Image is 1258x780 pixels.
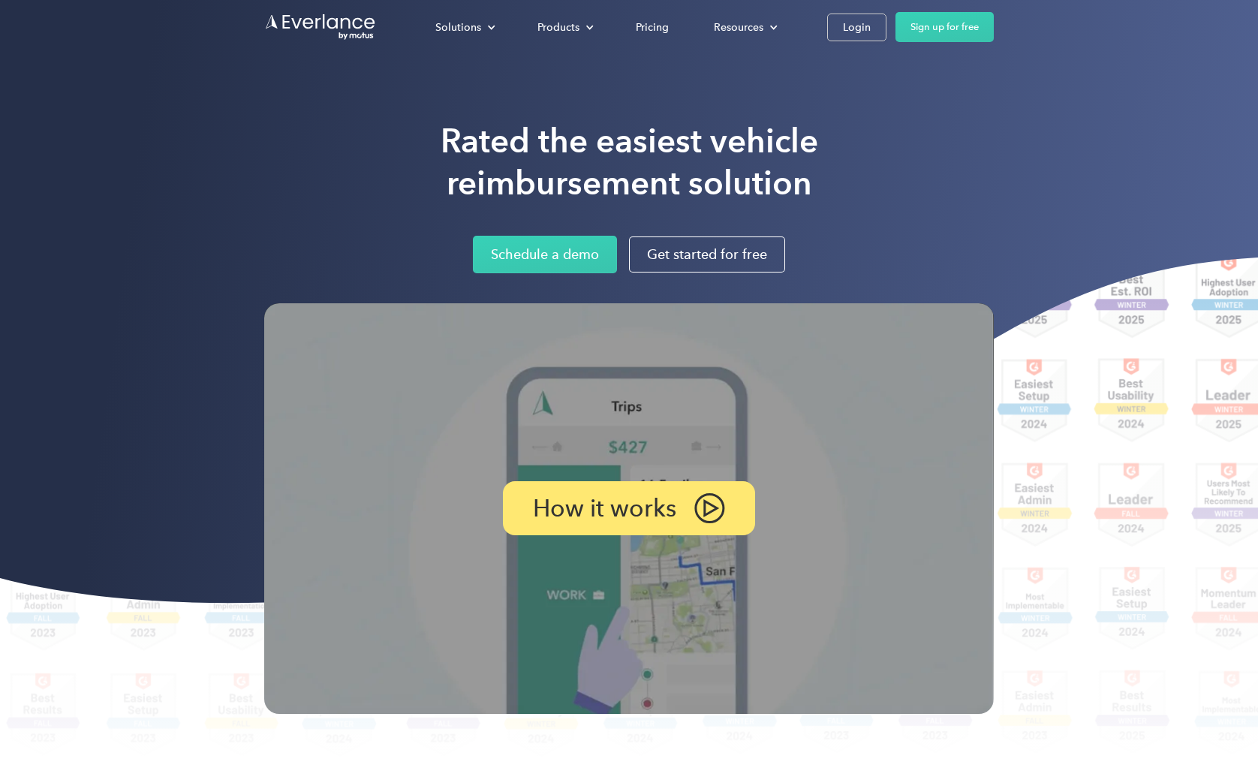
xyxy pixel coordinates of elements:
[473,236,617,273] a: Schedule a demo
[714,18,763,37] div: Resources
[441,120,818,204] h1: Rated the easiest vehicle reimbursement solution
[636,18,669,37] div: Pricing
[629,236,785,273] a: Get started for free
[621,14,684,41] a: Pricing
[895,12,994,42] a: Sign up for free
[435,18,481,37] div: Solutions
[537,18,579,37] div: Products
[827,14,886,41] a: Login
[843,18,871,37] div: Login
[533,498,676,519] p: How it works
[264,13,377,41] a: Go to homepage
